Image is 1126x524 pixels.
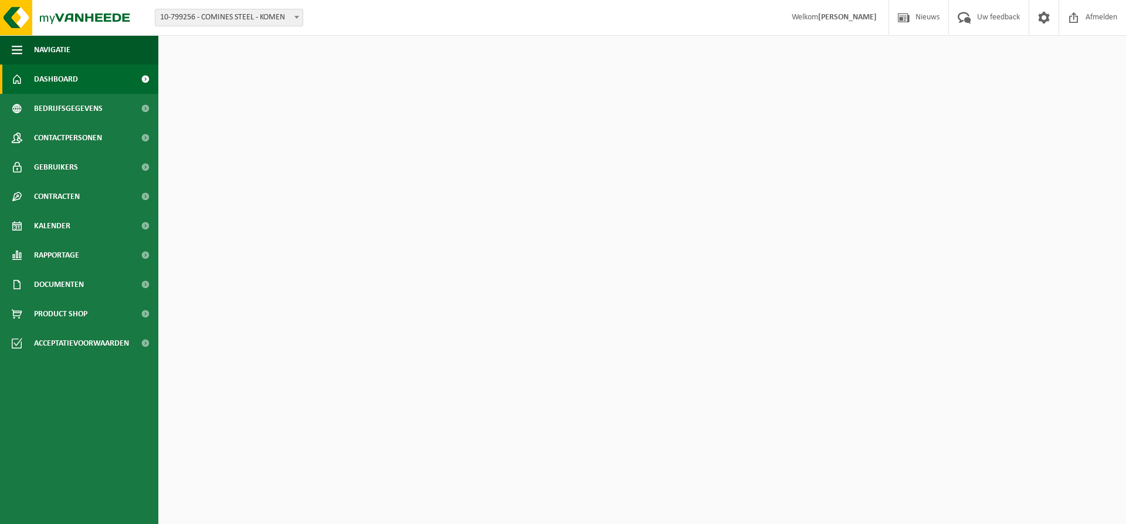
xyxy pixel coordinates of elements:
span: Navigatie [34,35,70,65]
span: Contracten [34,182,80,211]
span: Bedrijfsgegevens [34,94,103,123]
span: Product Shop [34,299,87,329]
span: 10-799256 - COMINES STEEL - KOMEN [155,9,303,26]
span: Acceptatievoorwaarden [34,329,129,358]
span: Gebruikers [34,153,78,182]
strong: [PERSON_NAME] [818,13,877,22]
span: Contactpersonen [34,123,102,153]
span: Dashboard [34,65,78,94]
span: Documenten [34,270,84,299]
span: Kalender [34,211,70,241]
span: Rapportage [34,241,79,270]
